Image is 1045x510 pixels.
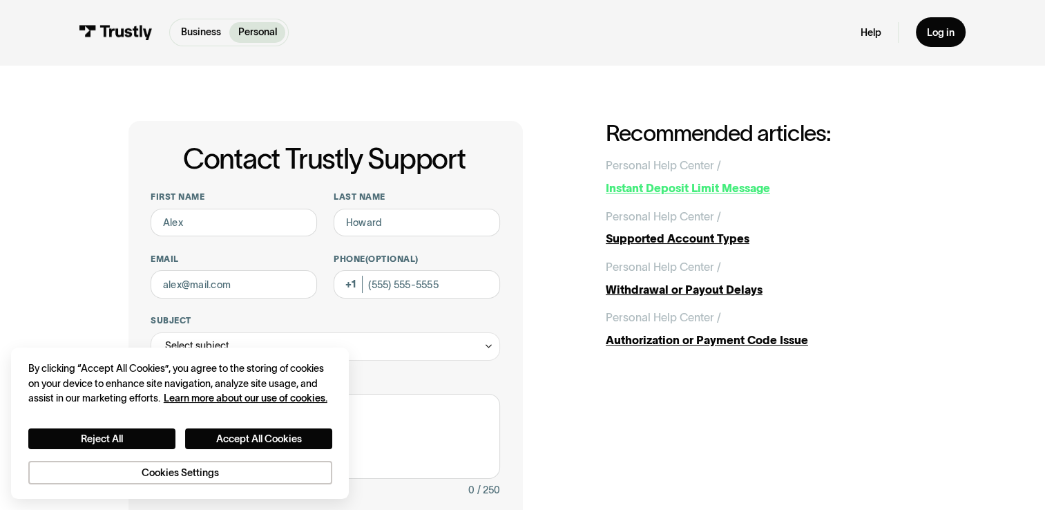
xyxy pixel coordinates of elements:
input: Howard [334,209,500,237]
h1: Contact Trustly Support [148,144,499,175]
a: Log in [916,17,966,47]
div: Personal Help Center / [606,258,721,275]
label: Email [151,254,317,265]
label: Phone [334,254,500,265]
p: Business [181,25,221,39]
div: Select subject [151,332,499,361]
label: First name [151,191,317,202]
button: Reject All [28,428,175,450]
div: Instant Deposit Limit Message [606,180,917,196]
a: More information about your privacy, opens in a new tab [164,393,327,404]
img: Trustly Logo [79,25,153,40]
span: (Optional) [365,254,419,263]
div: Cookie banner [11,348,349,499]
div: Authorization or Payment Code Issue [606,332,917,348]
input: alex@mail.com [151,270,317,299]
div: Select subject [165,337,229,354]
div: / 250 [477,482,500,498]
p: Personal [238,25,277,39]
button: Accept All Cookies [185,428,332,450]
div: Personal Help Center / [606,208,721,225]
a: Personal Help Center /Withdrawal or Payout Delays [606,258,917,298]
div: Log in [927,26,955,39]
div: 0 [468,482,474,498]
h2: Recommended articles: [606,121,917,146]
label: Subject [151,315,499,326]
a: Help [861,26,881,39]
div: Withdrawal or Payout Delays [606,281,917,298]
label: Last name [334,191,500,202]
div: Personal Help Center / [606,309,721,325]
a: Personal Help Center /Authorization or Payment Code Issue [606,309,917,348]
div: By clicking “Accept All Cookies”, you agree to the storing of cookies on your device to enhance s... [28,361,332,406]
input: Alex [151,209,317,237]
a: Personal [229,22,285,43]
a: Personal Help Center /Instant Deposit Limit Message [606,157,917,196]
div: Supported Account Types [606,230,917,247]
div: Privacy [28,361,332,484]
button: Cookies Settings [28,461,332,485]
a: Personal Help Center /Supported Account Types [606,208,917,247]
a: Business [173,22,229,43]
input: (555) 555-5555 [334,270,500,299]
div: Personal Help Center / [606,157,721,173]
